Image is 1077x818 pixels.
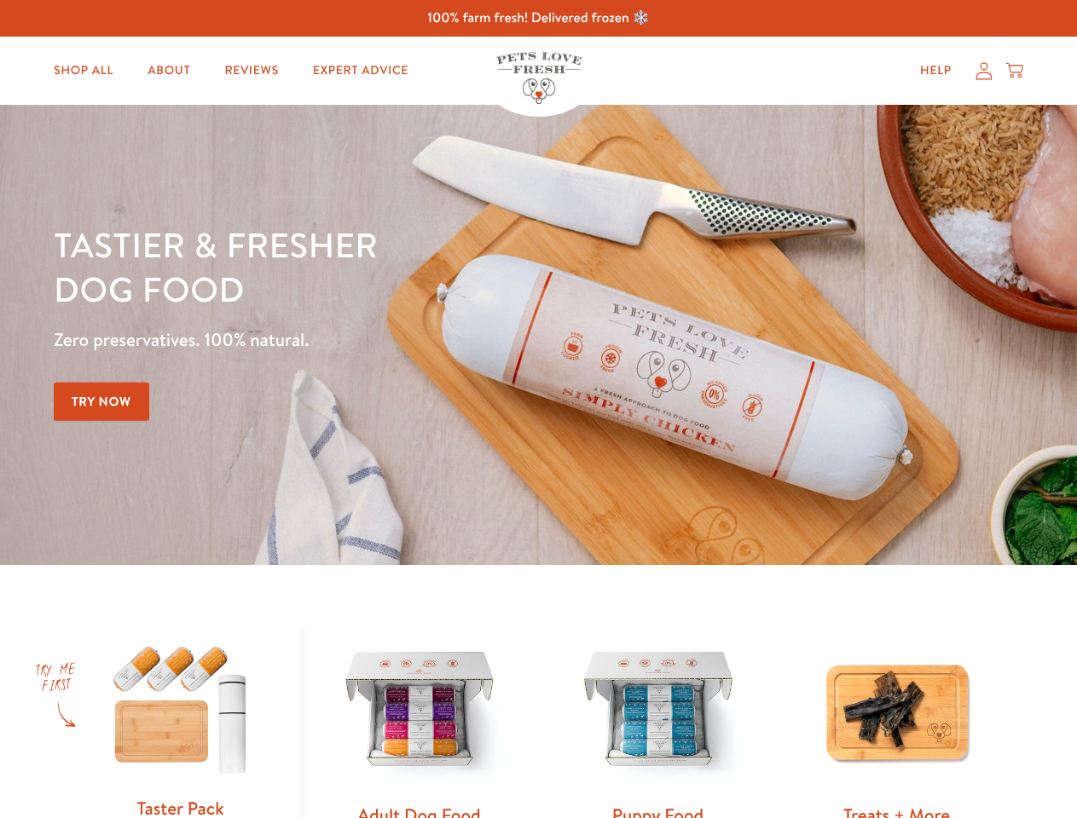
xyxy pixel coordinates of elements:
h1: Tastier & fresher dog food [54,222,700,311]
img: Pets Love Fresh [496,52,582,104]
a: Help [906,54,965,88]
a: About [134,54,204,88]
a: Shop All [40,54,127,88]
a: Reviews [211,54,292,88]
a: Expert Advice [299,54,422,88]
a: Try Now [54,383,149,421]
p: Zero preservatives. 100% natural. [54,325,700,355]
